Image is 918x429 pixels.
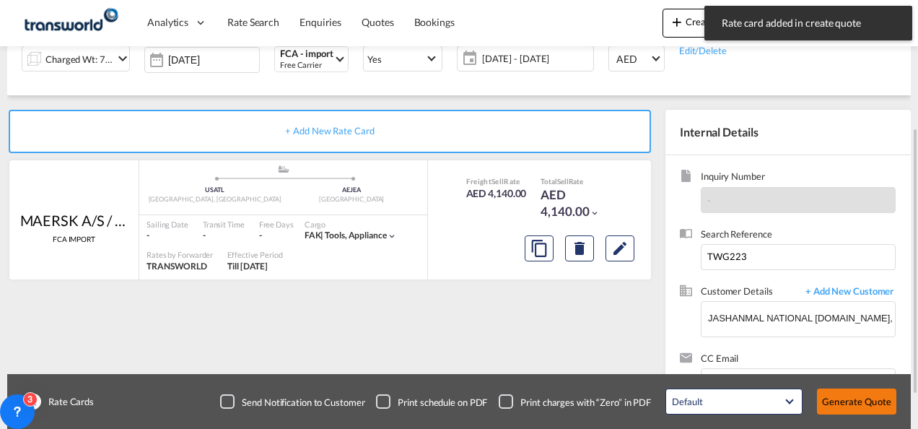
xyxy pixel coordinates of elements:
input: Chips input. [709,370,854,401]
md-icon: icon-calendar [458,50,475,67]
div: Yes [367,53,382,65]
button: Generate Quote [817,389,896,415]
div: USATL [147,186,284,195]
div: Transit Time [203,219,245,230]
div: - [203,230,245,242]
span: FCA IMPORT [53,234,95,244]
div: Rates by Forwarder [147,249,213,260]
md-icon: assets/icons/custom/copyQuote.svg [530,240,548,257]
md-checkbox: Checkbox No Ink [499,394,651,409]
div: Charged Wt: 7.53 W/M [45,49,113,69]
div: Internal Details [665,110,911,155]
md-icon: icon-chevron-down [114,50,131,67]
span: [DATE] - [DATE] [482,52,590,65]
div: Send Notification to Customer [242,396,364,409]
div: Effective Period [227,249,282,260]
input: Enter Customer Details [708,302,895,334]
input: Select [168,54,259,66]
div: Print charges with “Zero” in PDF [520,396,651,409]
div: Cargo [305,219,397,230]
div: Sailing Date [147,219,188,230]
md-icon: icon-chevron-down [590,208,600,218]
md-icon: assets/icons/custom/ship-fill.svg [275,165,292,173]
div: Default [672,396,702,407]
div: Free Days [259,219,294,230]
div: FCA - import [280,48,333,59]
button: Edit [606,235,634,261]
div: - [259,230,262,242]
md-checkbox: Checkbox No Ink [376,394,487,409]
md-checkbox: Checkbox No Ink [220,394,364,409]
span: - [707,194,711,206]
span: + Add New Rate Card [285,125,374,136]
span: Sell [557,177,569,186]
div: [GEOGRAPHIC_DATA] [284,195,421,204]
span: FAK [305,230,325,240]
span: TRANSWORLD [147,261,207,272]
span: Sell [491,177,504,186]
md-chips-wrap: Chips container. Enter the text area, then type text, and press enter to add a chip. [707,369,895,401]
span: + Add New Customer [798,285,896,301]
div: Print schedule on PDF [398,396,487,409]
span: Analytics [147,15,188,30]
img: f753ae806dec11f0841701cdfdf085c0.png [22,6,119,39]
span: Inquiry Number [701,170,896,186]
div: TRANSWORLD [147,261,213,273]
span: Till [DATE] [227,261,268,272]
button: icon-plus 400-fgCreate Quote [663,9,748,38]
div: AED 4,140.00 [541,186,613,221]
button: Copy [525,235,554,261]
div: - [147,230,188,242]
div: Freight Rate [466,176,527,186]
span: Search Reference [701,227,896,244]
div: MAERSK A/S / TDWC-DUBAI [20,210,128,230]
span: Customer Details [701,285,798,301]
span: AED [616,52,650,66]
div: Till 31 Aug 2025 [227,261,268,273]
span: Rate Cards [41,395,94,408]
md-select: Select Incoterms: FCA - import Free Carrier [274,46,349,72]
div: tools, appliance [305,230,387,242]
div: Edit/Delete [679,43,769,57]
div: [GEOGRAPHIC_DATA], [GEOGRAPHIC_DATA] [147,195,284,204]
span: Bookings [414,16,455,28]
button: Delete [565,235,594,261]
span: Rate card added in create quote [717,16,899,30]
div: Free Carrier [280,59,333,70]
md-icon: icon-plus 400-fg [668,13,686,30]
div: Total Rate [541,176,613,186]
span: CC Email [701,352,896,368]
span: Enquiries [300,16,341,28]
md-icon: icon-chevron-down [387,231,397,241]
md-select: Select Currency: د.إ AEDUnited Arab Emirates Dirham [608,45,665,71]
div: AEJEA [284,186,421,195]
div: + Add New Rate Card [9,110,651,153]
span: [DATE] - [DATE] [478,48,593,69]
div: Charged Wt: 7.53 W/Micon-chevron-down [22,45,130,71]
div: AED 4,140.00 [466,186,527,201]
input: Enter search reference [701,244,896,270]
md-select: Select Customs: Yes [363,45,442,71]
span: Rate Search [227,16,279,28]
span: | [320,230,323,240]
span: Quotes [362,16,393,28]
